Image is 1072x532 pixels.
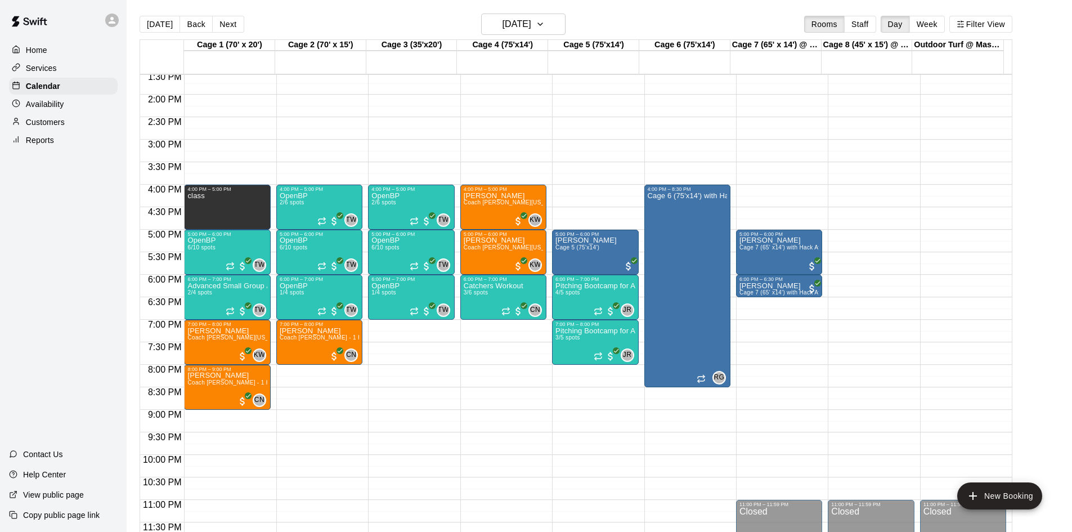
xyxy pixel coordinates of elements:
span: All customers have paid [513,306,524,317]
span: Kelan Washington [533,213,542,227]
div: 5:00 PM – 6:00 PM [187,231,267,237]
button: [DATE] [481,14,566,35]
span: 4/5 spots filled [555,289,580,296]
div: Cage 5 (75'x14') [548,40,639,51]
div: Cage 7 (65' x 14') @ Mashlab Leander [730,40,822,51]
span: Kelan Washington [257,348,266,362]
span: KW [530,214,541,226]
div: 7:00 PM – 8:00 PM: Pitching Bootcamp for Ages 11 & Up with Coach Javon [552,320,638,365]
span: 6:30 PM [145,297,185,307]
span: Coach [PERSON_NAME][US_STATE] - 1 hour [187,334,311,341]
p: Copy public page link [23,509,100,521]
div: Cody Nguyen [344,348,358,362]
span: Tony Wyss [257,258,266,272]
p: Help Center [23,469,66,480]
button: Filter View [949,16,1012,33]
div: Cage 1 (70' x 20') [184,40,275,51]
button: Next [212,16,244,33]
div: 5:00 PM – 6:00 PM: Claire Schwertner [460,230,546,275]
span: 6/10 spots filled [187,244,215,251]
div: Cage 6 (75'x14') [639,40,730,51]
span: 2/6 spots filled [371,199,396,205]
span: Cody Nguyen [349,348,358,362]
a: Customers [9,114,118,131]
p: View public page [23,489,84,500]
div: 4:00 PM – 8:30 PM: Cage 6 (75'x14') with Hack Attack pitching machine [644,185,730,387]
div: 7:00 PM – 8:00 PM: David Montes De Oca [276,320,362,365]
div: Tony Wyss [437,213,450,227]
span: All customers have paid [605,351,616,362]
button: Day [881,16,910,33]
div: Tony Wyss [344,303,358,317]
div: 6:00 PM – 7:00 PM [371,276,451,282]
div: 5:00 PM – 6:00 PM: OpenBP [184,230,270,275]
span: 9:00 PM [145,410,185,419]
div: 5:00 PM – 6:00 PM [371,231,451,237]
span: 6/10 spots filled [371,244,399,251]
p: Availability [26,99,64,110]
span: Cody Nguyen [257,394,266,407]
span: Tony Wyss [349,213,358,227]
span: Kelan Washington [533,258,542,272]
a: Services [9,60,118,77]
span: All customers have paid [329,306,340,317]
span: Recurring event [226,307,235,316]
span: 1/4 spots filled [371,289,396,296]
div: Tony Wyss [253,303,266,317]
span: 7:00 PM [145,320,185,329]
span: All customers have paid [513,216,524,227]
div: Outdoor Turf @ Mashlab Leander [912,40,1003,51]
div: 7:00 PM – 8:00 PM [280,321,359,327]
span: Cody Nguyen [533,303,542,317]
div: 4:00 PM – 5:00 PM: OpenBP [276,185,362,230]
span: All customers have paid [806,283,818,294]
span: 2/4 spots filled [187,289,212,296]
div: Tony Wyss [344,258,358,272]
div: 4:00 PM – 5:00 PM: class [184,185,270,230]
div: 7:00 PM – 8:00 PM: Christian gonzalez [184,320,270,365]
div: 6:00 PM – 7:00 PM [464,276,543,282]
span: JR [623,350,631,361]
div: Cage 8 (45' x 15') @ Mashlab Leander [822,40,913,51]
span: All customers have paid [605,306,616,317]
p: Contact Us [23,449,63,460]
span: 8:30 PM [145,387,185,397]
div: 7:00 PM – 8:00 PM [187,321,267,327]
a: Reports [9,132,118,149]
span: 11:00 PM [140,500,184,509]
span: 6/10 spots filled [280,244,307,251]
div: 4:00 PM – 5:00 PM: Reeves [460,185,546,230]
span: 5:30 PM [145,252,185,262]
div: Cage 4 (75'x14') [457,40,548,51]
p: Home [26,44,47,56]
p: Calendar [26,81,60,92]
div: Tony Wyss [437,303,450,317]
span: 10:00 PM [140,455,184,464]
div: 5:00 PM – 6:00 PM: OpenBP [276,230,362,275]
span: Cage 5 (75'x14') [555,244,599,251]
span: All customers have paid [421,306,432,317]
div: 4:00 PM – 5:00 PM [280,186,359,192]
span: Coach [PERSON_NAME][US_STATE] - 1 hour [464,199,587,205]
span: 3/6 spots filled [464,289,488,296]
span: All customers have paid [237,261,248,272]
span: Recurring event [410,307,419,316]
div: 6:00 PM – 7:00 PM [187,276,267,282]
span: CN [346,350,356,361]
a: Home [9,42,118,59]
span: KW [254,350,265,361]
span: 3:30 PM [145,162,185,172]
div: 8:00 PM – 9:00 PM: Parker Kuntz [184,365,270,410]
div: Tony Wyss [344,213,358,227]
div: Tony Wyss [253,258,266,272]
span: Javon Rigsby [625,303,634,317]
div: Availability [9,96,118,113]
span: All customers have paid [237,396,248,407]
span: Tony Wyss [441,213,450,227]
span: 4:00 PM [145,185,185,194]
span: Recurring event [594,307,603,316]
span: 7:30 PM [145,342,185,352]
h6: [DATE] [503,16,531,32]
div: Cody Nguyen [253,394,266,407]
